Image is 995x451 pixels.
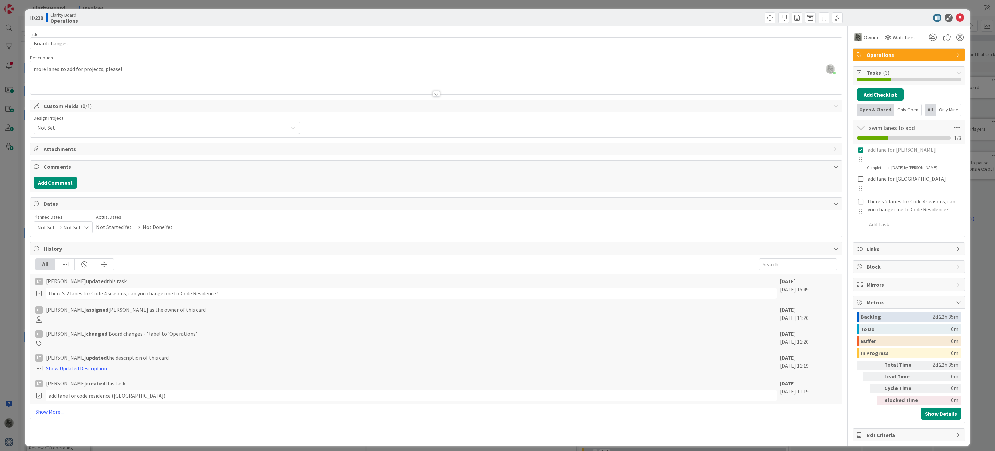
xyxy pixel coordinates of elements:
span: Operations [867,51,953,59]
div: Total Time [884,361,921,370]
label: Title [30,31,39,37]
b: 230 [35,14,43,21]
div: Completed on [DATE] by [PERSON_NAME] [867,165,937,171]
button: Show Details [921,408,961,420]
div: Only Mine [936,104,961,116]
div: there's 2 lanes for Code 4 seasons, can you change one to Code Residence? [46,288,777,299]
b: [DATE] [780,278,796,285]
p: add lane for [PERSON_NAME] [868,146,960,154]
div: 0m [951,336,958,346]
div: Buffer [861,336,951,346]
div: 2d 22h 35m [932,312,958,322]
span: Comments [44,163,830,171]
img: z2ljhaFx2XcmKtHH0XDNUfyWuC31CjDO.png [826,64,835,74]
a: Show More... [35,408,837,416]
div: 0m [924,384,958,393]
span: Description [30,54,53,61]
b: [DATE] [780,306,796,313]
div: [DATE] 15:49 [780,277,837,299]
span: Attachments [44,145,830,153]
span: Links [867,245,953,253]
div: Backlog [861,312,932,322]
div: [DATE] 11:19 [780,379,837,401]
span: Metrics [867,298,953,306]
div: LT [35,278,43,285]
b: changed [86,330,107,337]
span: 1 / 3 [954,134,961,142]
b: [DATE] [780,380,796,387]
div: In Progress [861,348,951,358]
div: Blocked Time [884,396,921,405]
span: Not Set [37,123,285,133]
span: Planned Dates [34,214,93,221]
div: LT [35,380,43,387]
div: Open & Closed [857,104,894,116]
div: [DATE] 11:20 [780,306,837,323]
span: [PERSON_NAME] this task [46,379,125,387]
div: add lane for code residence ([GEOGRAPHIC_DATA]) [46,390,777,401]
div: LT [35,354,43,362]
b: updated [86,354,107,361]
span: ( 0/1 ) [81,103,92,109]
span: Not Set [37,222,55,233]
b: updated [86,278,107,285]
div: 0m [951,348,958,358]
span: ID [30,14,43,22]
span: [PERSON_NAME] this task [46,277,127,285]
span: Watchers [893,33,915,41]
div: 2d 22h 35m [924,361,958,370]
img: PA [854,33,862,41]
a: Show Updated Description [46,365,107,372]
b: [DATE] [780,354,796,361]
div: Lead Time [884,372,921,381]
span: Clarity Board [50,12,78,18]
span: Not Set [63,222,81,233]
span: [PERSON_NAME] the description of this card [46,353,169,362]
input: Search... [759,258,837,270]
div: [DATE] 11:20 [780,330,837,346]
span: Not Started Yet [96,221,132,233]
span: Custom Fields [44,102,830,110]
button: Add Checklist [857,88,904,101]
div: LT [35,306,43,314]
div: LT [35,330,43,338]
p: there's 2 lanes for Code 4 seasons, can you change one to Code Residence? [868,198,960,213]
span: ( 3 ) [883,69,889,76]
button: Add Comment [34,177,77,189]
span: Mirrors [867,280,953,289]
span: Not Done Yet [143,221,173,233]
div: Cycle Time [884,384,921,393]
input: type card name here... [30,37,842,49]
div: To Do [861,324,951,334]
span: Owner [864,33,879,41]
div: All [36,259,55,270]
b: created [86,380,105,387]
div: 0m [951,324,958,334]
span: Dates [44,200,830,208]
div: 0m [924,372,958,381]
span: Exit Criteria [867,431,953,439]
span: History [44,245,830,253]
p: more lanes to add for projects, please! [34,65,839,73]
p: add lane for [GEOGRAPHIC_DATA] [868,175,960,183]
b: assigned [86,306,108,313]
input: Add Checklist... [867,122,948,134]
span: [PERSON_NAME] 'Board changes - ' label to 'Operations' [46,330,197,338]
span: Tasks [867,69,953,77]
span: Block [867,263,953,271]
div: [DATE] 11:19 [780,353,837,372]
div: Only Open [894,104,921,116]
b: Operations [50,18,78,23]
b: [DATE] [780,330,796,337]
div: 0m [924,396,958,405]
div: Design Project [34,116,300,120]
span: [PERSON_NAME] [PERSON_NAME] as the owner of this card [46,306,206,314]
span: Actual Dates [96,214,173,221]
div: All [925,104,936,116]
